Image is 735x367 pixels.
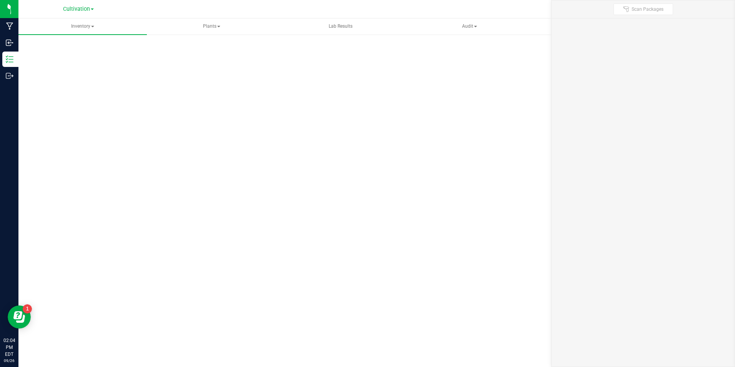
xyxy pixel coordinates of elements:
a: Plants [148,18,276,35]
span: Plants [148,19,276,34]
a: Audit [406,18,534,35]
a: Inventory Counts [534,18,663,35]
inline-svg: Inventory [6,55,13,63]
p: 02:04 PM EDT [3,337,15,358]
inline-svg: Inbound [6,39,13,47]
span: Audit [406,19,534,34]
a: Inventory [18,18,147,35]
iframe: Resource center unread badge [23,304,32,314]
a: Lab Results [276,18,405,35]
inline-svg: Outbound [6,72,13,80]
iframe: Resource center [8,305,31,329]
span: Cultivation [63,6,90,12]
span: Lab Results [318,23,363,30]
p: 09/26 [3,358,15,364]
inline-svg: Manufacturing [6,22,13,30]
